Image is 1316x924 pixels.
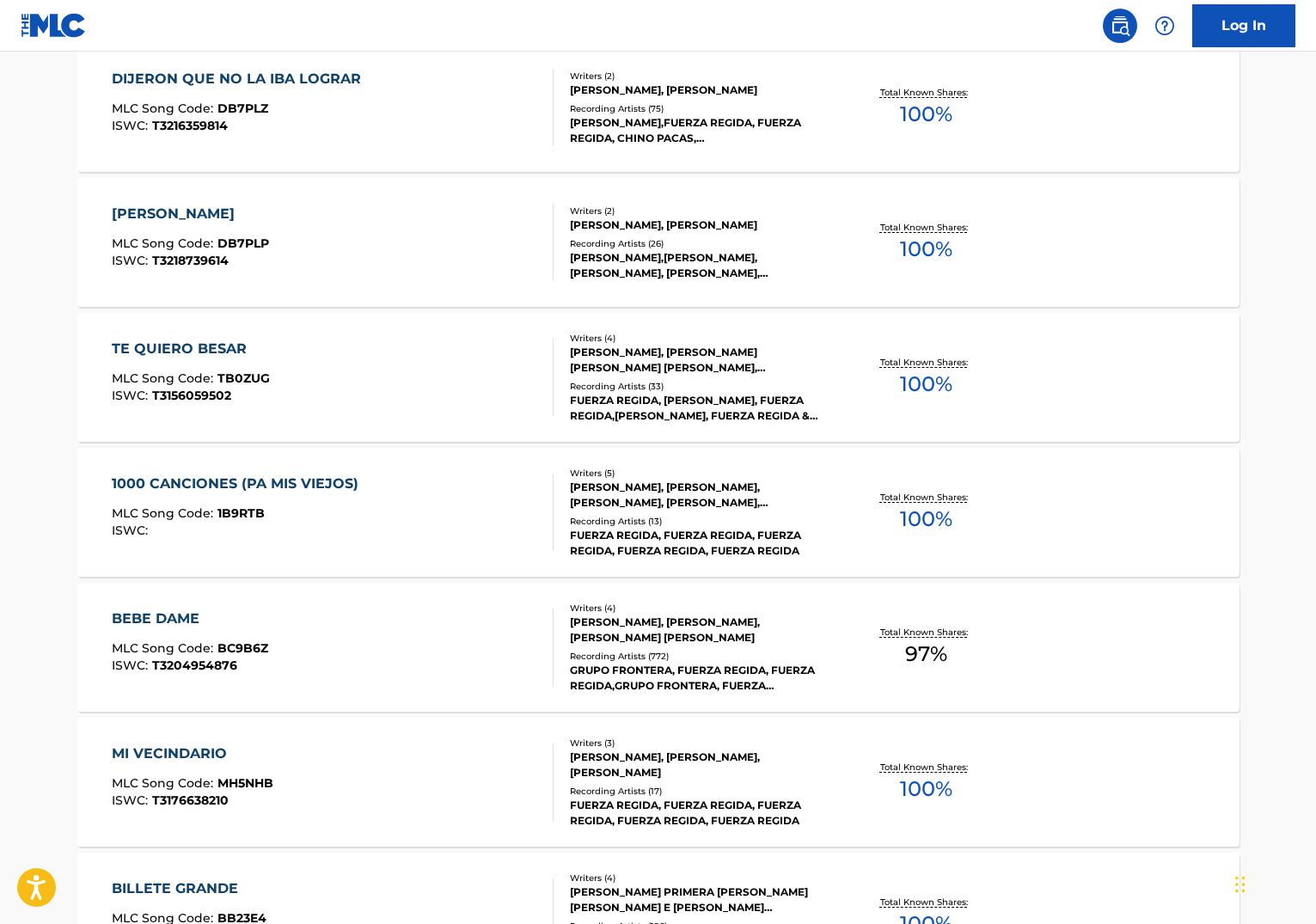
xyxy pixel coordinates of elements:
[570,650,829,663] div: Recording Artists ( 772 )
[152,253,229,268] span: T3218739614
[880,221,972,234] p: Total Known Shares:
[112,609,268,629] div: BEBE DAME
[570,345,829,376] div: [PERSON_NAME], [PERSON_NAME] [PERSON_NAME] [PERSON_NAME], [PERSON_NAME]
[112,640,217,656] span: MLC Song Code :
[905,639,947,670] span: 97 %
[112,523,152,538] span: ISWC :
[77,718,1239,847] a: MI VECINDARIOMLC Song Code:MH5NHBISWC:T3176638210Writers (3)[PERSON_NAME], [PERSON_NAME], [PERSON...
[570,467,829,480] div: Writers ( 5 )
[570,750,829,780] div: [PERSON_NAME], [PERSON_NAME], [PERSON_NAME]
[900,369,952,400] span: 100 %
[570,615,829,646] div: [PERSON_NAME], [PERSON_NAME], [PERSON_NAME] [PERSON_NAME]
[77,583,1239,712] a: BEBE DAMEMLC Song Code:BC9B6ZISWC:T3204954876Writers (4)[PERSON_NAME], [PERSON_NAME], [PERSON_NAM...
[570,83,829,98] div: [PERSON_NAME], [PERSON_NAME]
[112,101,217,116] span: MLC Song Code :
[77,448,1239,577] a: 1000 CANCIONES (PA MIS VIEJOS)MLC Song Code:1B9RTBISWC:Writers (5)[PERSON_NAME], [PERSON_NAME], [...
[112,878,266,899] div: BILLETE GRANDE
[880,356,972,369] p: Total Known Shares:
[570,602,829,615] div: Writers ( 4 )
[217,101,268,116] span: DB7PLZ
[1230,841,1316,924] iframe: Chat Widget
[570,515,829,528] div: Recording Artists ( 13 )
[570,872,829,884] div: Writers ( 4 )
[570,237,829,250] div: Recording Artists ( 26 )
[900,504,952,535] span: 100 %
[1235,859,1246,910] div: Drag
[152,792,229,808] span: T3176638210
[570,737,829,750] div: Writers ( 3 )
[570,205,829,217] div: Writers ( 2 )
[1192,4,1295,47] a: Log In
[900,774,952,805] span: 100 %
[900,234,952,265] span: 100 %
[570,217,829,233] div: [PERSON_NAME], [PERSON_NAME]
[112,388,152,403] span: ISWC :
[112,474,367,494] div: 1000 CANCIONES (PA MIS VIEJOS)
[112,505,217,521] span: MLC Song Code :
[112,253,152,268] span: ISWC :
[570,70,829,83] div: Writers ( 2 )
[77,313,1239,442] a: TE QUIERO BESARMLC Song Code:TB0ZUGISWC:T3156059502Writers (4)[PERSON_NAME], [PERSON_NAME] [PERSO...
[1103,9,1137,43] a: Public Search
[570,393,829,424] div: FUERZA REGIDA, [PERSON_NAME], FUERZA REGIDA,[PERSON_NAME], FUERZA REGIDA & [PERSON_NAME], FUERZA ...
[1154,15,1175,36] img: help
[570,798,829,829] div: FUERZA REGIDA, FUERZA REGIDA, FUERZA REGIDA, FUERZA REGIDA, FUERZA REGIDA
[570,380,829,393] div: Recording Artists ( 33 )
[217,505,265,521] span: 1B9RTB
[570,250,829,281] div: [PERSON_NAME],[PERSON_NAME],[PERSON_NAME], [PERSON_NAME], [PERSON_NAME], [PERSON_NAME], [PERSON_N...
[1110,15,1130,36] img: search
[217,775,273,791] span: MH5NHB
[217,640,268,656] span: BC9B6Z
[112,236,217,251] span: MLC Song Code :
[570,480,829,511] div: [PERSON_NAME], [PERSON_NAME], [PERSON_NAME], [PERSON_NAME], [PERSON_NAME]
[152,388,231,403] span: T3156059502
[1148,9,1182,43] div: Help
[570,115,829,146] div: [PERSON_NAME],FUERZA REGIDA, FUERZA REGIDA, CHINO PACAS, [PERSON_NAME],FUERZA REGIDA, FUERZA REGI...
[112,370,217,386] span: MLC Song Code :
[112,775,217,791] span: MLC Song Code :
[112,743,273,764] div: MI VECINDARIO
[217,370,270,386] span: TB0ZUG
[112,658,152,673] span: ISWC :
[217,236,269,251] span: DB7PLP
[880,491,972,504] p: Total Known Shares:
[880,86,972,99] p: Total Known Shares:
[570,102,829,115] div: Recording Artists ( 75 )
[112,792,152,808] span: ISWC :
[152,658,237,673] span: T3204954876
[152,118,228,133] span: T3216359814
[900,99,952,130] span: 100 %
[112,69,370,89] div: DIJERON QUE NO LA IBA LOGRAR
[880,626,972,639] p: Total Known Shares:
[570,884,829,915] div: [PERSON_NAME] PRIMERA [PERSON_NAME] [PERSON_NAME] E [PERSON_NAME] [PERSON_NAME]
[21,13,87,38] img: MLC Logo
[112,118,152,133] span: ISWC :
[112,204,269,224] div: [PERSON_NAME]
[570,785,829,798] div: Recording Artists ( 17 )
[880,896,972,909] p: Total Known Shares:
[112,339,270,359] div: TE QUIERO BESAR
[880,761,972,774] p: Total Known Shares:
[77,178,1239,307] a: [PERSON_NAME]MLC Song Code:DB7PLPISWC:T3218739614Writers (2)[PERSON_NAME], [PERSON_NAME]Recording...
[570,528,829,559] div: FUERZA REGIDA, FUERZA REGIDA, FUERZA REGIDA, FUERZA REGIDA, FUERZA REGIDA
[570,332,829,345] div: Writers ( 4 )
[77,43,1239,172] a: DIJERON QUE NO LA IBA LOGRARMLC Song Code:DB7PLZISWC:T3216359814Writers (2)[PERSON_NAME], [PERSON...
[570,663,829,694] div: GRUPO FRONTERA, FUERZA REGIDA, FUERZA REGIDA,GRUPO FRONTERA, FUERZA REGIDA,GRUPO FRONTERA, GRUPO ...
